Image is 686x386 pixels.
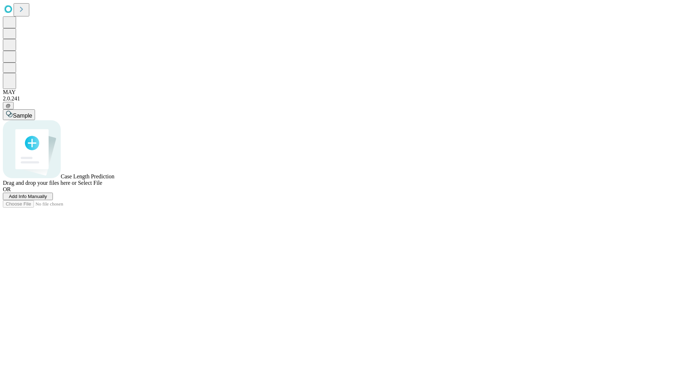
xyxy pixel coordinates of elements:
span: Select File [78,180,102,186]
span: Sample [13,113,32,119]
button: Sample [3,109,35,120]
span: Add Info Manually [9,194,47,199]
div: MAY [3,89,683,95]
button: Add Info Manually [3,193,53,200]
span: Case Length Prediction [61,173,114,179]
span: @ [6,103,11,108]
div: 2.0.241 [3,95,683,102]
span: OR [3,186,11,192]
span: Drag and drop your files here or [3,180,76,186]
button: @ [3,102,14,109]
